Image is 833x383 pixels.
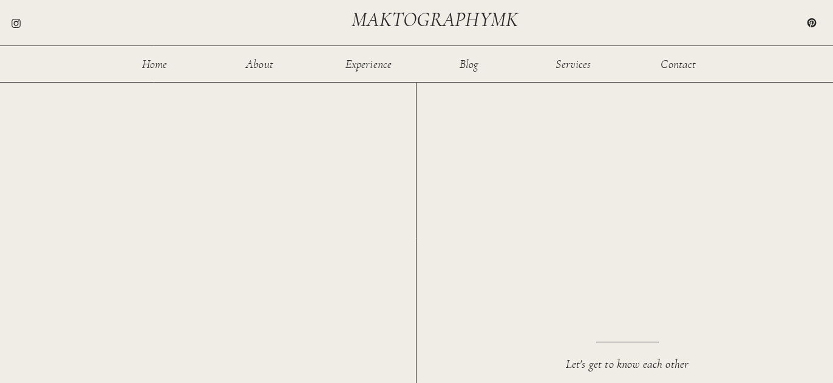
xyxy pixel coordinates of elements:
a: About [240,58,279,69]
a: Services [554,58,593,69]
a: Home [135,58,174,69]
a: Contact [659,58,698,69]
a: maktographymk [352,10,523,30]
a: Experience [344,58,393,69]
h1: Let's get to know each other [537,358,718,371]
a: Blog [449,58,489,69]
